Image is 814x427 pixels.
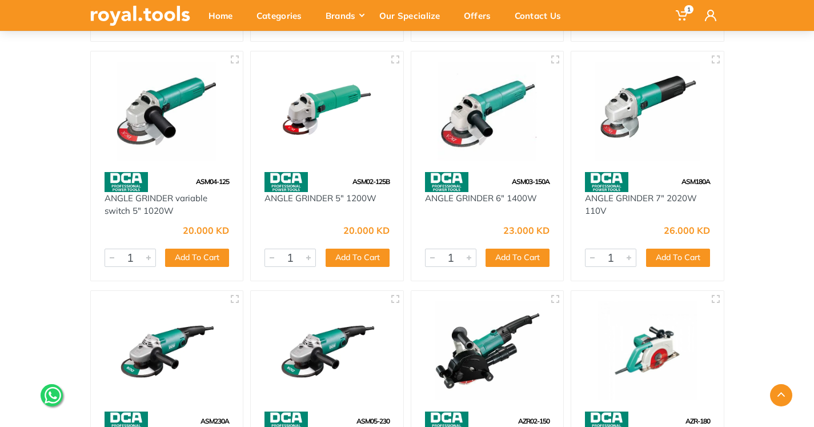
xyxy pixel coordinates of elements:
[646,249,710,267] button: Add To Cart
[264,172,308,192] img: 58.webp
[201,417,229,425] span: ASM230A
[371,3,456,27] div: Our Specialize
[343,226,390,235] div: 20.000 KD
[456,3,507,27] div: Offers
[105,172,148,192] img: 58.webp
[518,417,550,425] span: AZR02-150
[582,301,713,400] img: Royal Tools - ELECTRIC GROOVE CUTTER 1900 w 7
[356,417,390,425] span: ASM05-230
[486,249,550,267] button: Add To Cart
[507,3,577,27] div: Contact Us
[425,172,468,192] img: 58.webp
[684,5,693,14] span: 1
[685,417,710,425] span: AZR-180
[165,249,229,267] button: Add To Cart
[248,3,318,27] div: Categories
[105,193,207,217] a: ANGLE GRINDER variable switch 5" 1020W
[585,193,697,217] a: ANGLE GRINDER 7" 2020W 110V
[201,3,248,27] div: Home
[585,172,628,192] img: 58.webp
[512,177,550,186] span: ASM03-150A
[261,62,393,161] img: Royal Tools - ANGLE GRINDER 5
[664,226,710,235] div: 26.000 KD
[352,177,390,186] span: ASM02-125B
[318,3,371,27] div: Brands
[582,62,713,161] img: Royal Tools - ANGLE GRINDER 7
[261,301,393,400] img: Royal Tools - ANGLE GRINDER 9
[425,193,537,203] a: ANGLE GRINDER 6" 1400W
[101,62,233,161] img: Royal Tools - ANGLE GRINDER variable switch 5
[264,193,376,203] a: ANGLE GRINDER 5" 1200W
[183,226,229,235] div: 20.000 KD
[196,177,229,186] span: ASM04-125
[90,6,190,26] img: royal.tools Logo
[681,177,710,186] span: ASM180A
[326,249,390,267] button: Add To Cart
[422,62,554,161] img: Royal Tools - ANGLE GRINDER 6
[503,226,550,235] div: 23.000 KD
[422,301,554,400] img: Royal Tools - Wall chaser 6
[101,301,233,400] img: Royal Tools - ANGLE GRINDER 9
